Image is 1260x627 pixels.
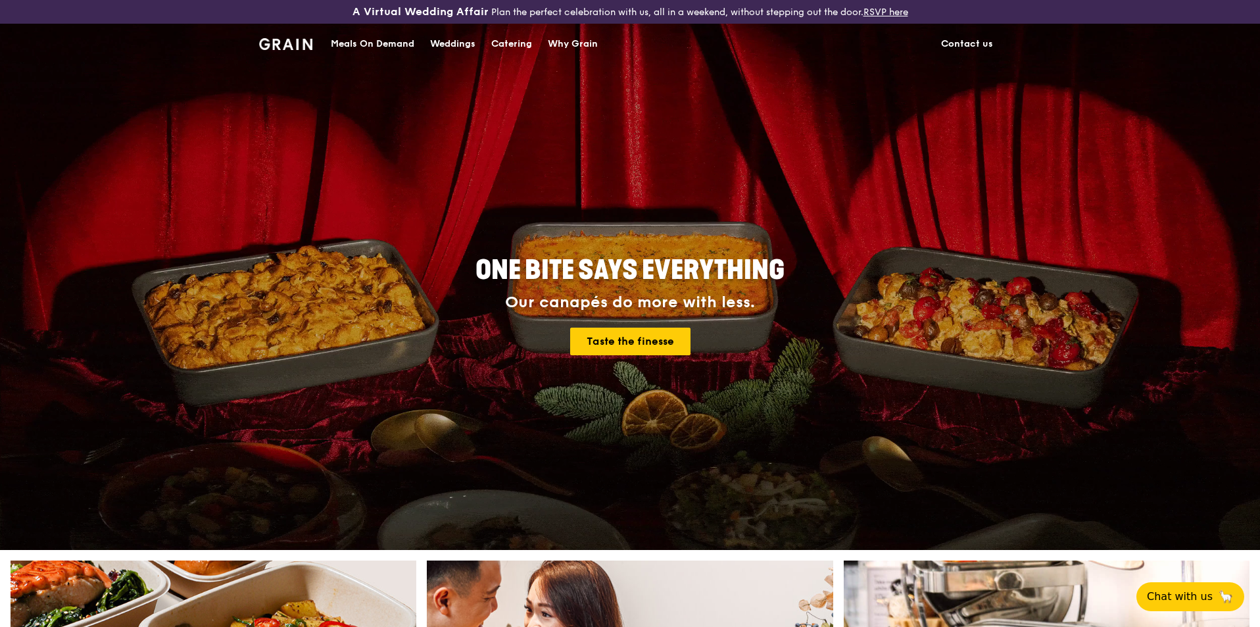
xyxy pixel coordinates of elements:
div: Meals On Demand [331,24,414,64]
div: Catering [491,24,532,64]
span: Chat with us [1147,589,1213,605]
span: ONE BITE SAYS EVERYTHING [475,255,785,286]
a: Why Grain [540,24,606,64]
div: Why Grain [548,24,598,64]
div: Weddings [430,24,475,64]
a: Contact us [933,24,1001,64]
a: GrainGrain [259,23,312,63]
button: Chat with us🦙 [1136,582,1244,611]
h3: A Virtual Wedding Affair [352,5,489,18]
a: RSVP here [863,7,908,18]
a: Weddings [422,24,483,64]
a: Taste the finesse [570,328,691,355]
img: Grain [259,38,312,50]
span: 🦙 [1218,589,1234,605]
div: Our canapés do more with less. [393,293,867,312]
a: Catering [483,24,540,64]
div: Plan the perfect celebration with us, all in a weekend, without stepping out the door. [251,5,1009,18]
